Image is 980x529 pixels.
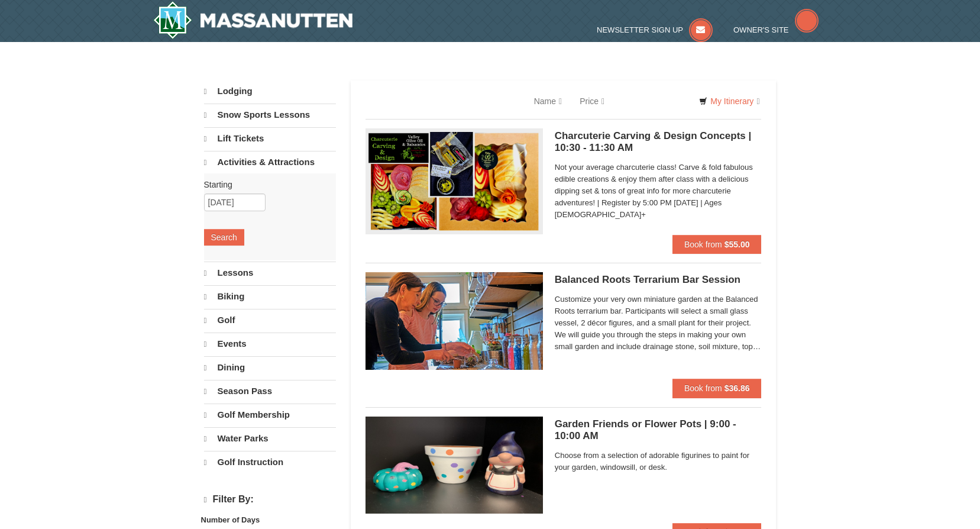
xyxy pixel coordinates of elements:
[204,229,244,246] button: Search
[204,451,336,473] a: Golf Instruction
[555,293,762,353] span: Customize your very own miniature garden at the Balanced Roots terrarium bar. Participants will s...
[597,25,713,34] a: Newsletter Sign Up
[525,89,571,113] a: Name
[733,25,789,34] span: Owner's Site
[204,262,336,284] a: Lessons
[597,25,683,34] span: Newsletter Sign Up
[672,379,762,398] button: Book from $36.86
[153,1,353,39] a: Massanutten Resort
[204,427,336,450] a: Water Parks
[204,179,327,191] label: Starting
[204,104,336,126] a: Snow Sports Lessons
[204,404,336,426] a: Golf Membership
[733,25,819,34] a: Owner's Site
[684,383,722,393] span: Book from
[366,128,543,234] img: 18871151-79-7a7e7977.png
[555,130,762,154] h5: Charcuterie Carving & Design Concepts | 10:30 - 11:30 AM
[204,127,336,150] a: Lift Tickets
[204,380,336,402] a: Season Pass
[204,494,336,505] h4: Filter By:
[153,1,353,39] img: Massanutten Resort Logo
[555,274,762,286] h5: Balanced Roots Terrarium Bar Session
[204,80,336,102] a: Lodging
[204,309,336,331] a: Golf
[555,162,762,221] span: Not your average charcuterie class! Carve & fold fabulous edible creations & enjoy them after cla...
[684,240,722,249] span: Book from
[555,450,762,473] span: Choose from a selection of adorable figurines to paint for your garden, windowsill, or desk.
[555,418,762,442] h5: Garden Friends or Flower Pots | 9:00 - 10:00 AM
[672,235,762,254] button: Book from $55.00
[204,356,336,379] a: Dining
[571,89,613,113] a: Price
[204,151,336,173] a: Activities & Attractions
[725,240,750,249] strong: $55.00
[366,272,543,369] img: 18871151-30-393e4332.jpg
[201,515,260,524] strong: Number of Days
[691,92,767,110] a: My Itinerary
[204,333,336,355] a: Events
[366,417,543,514] img: 6619869-1483-111bd47b.jpg
[204,285,336,308] a: Biking
[725,383,750,393] strong: $36.86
